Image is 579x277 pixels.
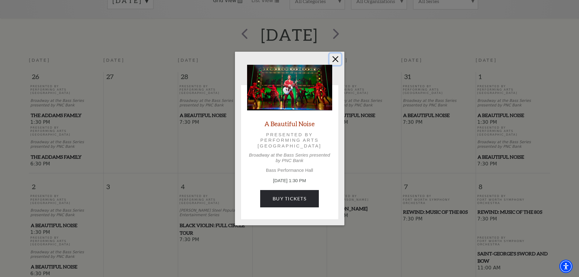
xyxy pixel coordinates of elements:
[247,177,332,184] p: [DATE] 1:30 PM
[256,132,324,149] p: Presented by Performing Arts [GEOGRAPHIC_DATA]
[264,119,315,128] a: A Beautiful Noise
[559,260,573,273] div: Accessibility Menu
[247,65,332,110] img: A Beautiful Noise
[247,152,332,163] p: Broadway at the Bass Series presented by PNC Bank
[329,54,341,65] button: Close
[247,168,332,173] p: Bass Performance Hall
[260,190,319,207] a: Buy Tickets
